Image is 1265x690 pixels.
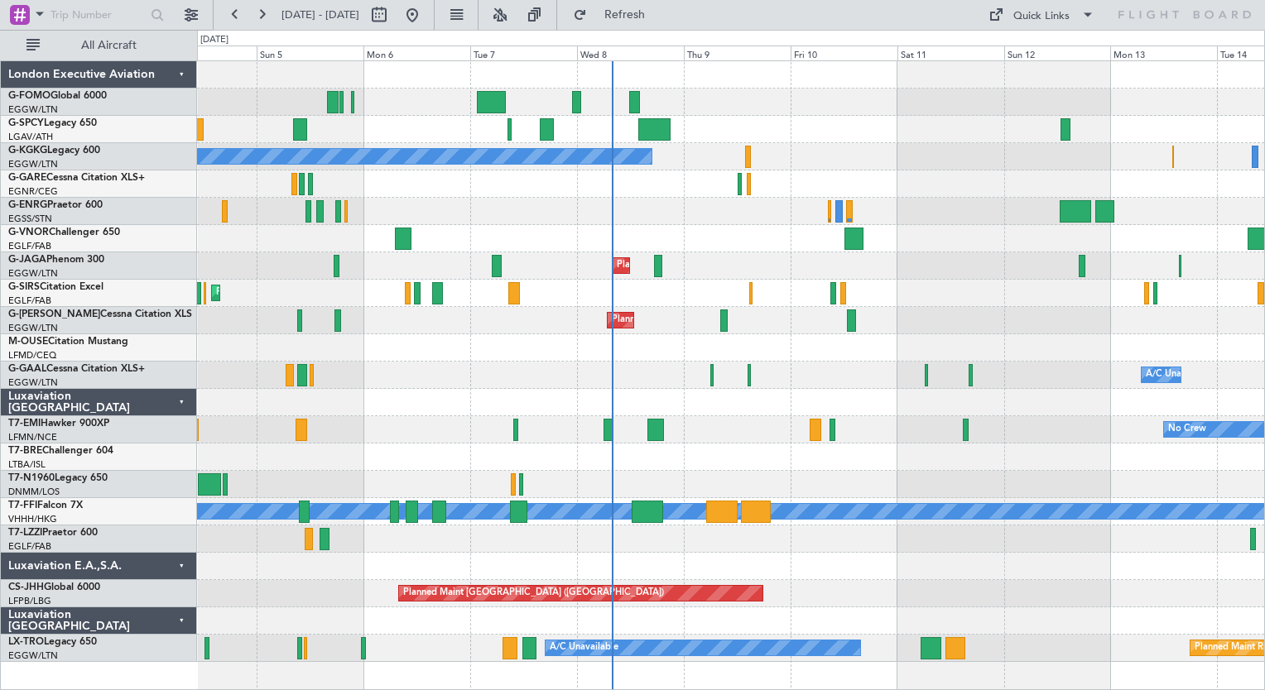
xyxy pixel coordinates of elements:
a: EGLF/FAB [8,240,51,252]
a: LFMN/NCE [8,431,57,443]
a: DNMM/LOS [8,486,60,498]
a: G-VNORChallenger 650 [8,228,120,237]
div: Mon 13 [1110,46,1217,60]
div: Wed 8 [577,46,684,60]
div: Tue 7 [470,46,577,60]
span: G-GARE [8,173,46,183]
span: G-[PERSON_NAME] [8,309,100,319]
button: Refresh [565,2,665,28]
a: G-SPCYLegacy 650 [8,118,97,128]
a: EGGW/LTN [8,376,58,389]
a: EGGW/LTN [8,158,58,170]
a: T7-BREChallenger 604 [8,446,113,456]
a: LFPB/LBG [8,595,51,607]
span: G-ENRG [8,200,47,210]
a: EGLF/FAB [8,295,51,307]
a: EGGW/LTN [8,649,58,662]
div: Sat 4 [150,46,257,60]
div: No Crew [1168,417,1206,442]
span: G-GAAL [8,364,46,374]
span: All Aircraft [43,40,175,51]
div: Thu 9 [684,46,791,60]
a: T7-N1960Legacy 650 [8,473,108,483]
a: EGLF/FAB [8,540,51,553]
span: CS-JHH [8,582,44,592]
div: Planned Maint [GEOGRAPHIC_DATA] ([GEOGRAPHIC_DATA]) [617,253,878,278]
span: T7-FFI [8,501,37,510]
div: [DATE] [200,33,228,47]
a: G-[PERSON_NAME]Cessna Citation XLS [8,309,192,319]
a: G-GAALCessna Citation XLS+ [8,364,145,374]
a: EGNR/CEG [8,185,58,198]
a: G-ENRGPraetor 600 [8,200,103,210]
a: G-JAGAPhenom 300 [8,255,104,265]
a: EGSS/STN [8,213,52,225]
div: Mon 6 [363,46,470,60]
div: Quick Links [1013,8,1070,25]
span: T7-BRE [8,446,42,456]
a: G-FOMOGlobal 6000 [8,91,107,101]
a: CS-JHHGlobal 6000 [8,582,100,592]
span: G-SPCY [8,118,44,128]
span: T7-LZZI [8,528,42,538]
a: EGGW/LTN [8,267,58,280]
a: T7-EMIHawker 900XP [8,419,109,429]
a: G-GARECessna Citation XLS+ [8,173,145,183]
a: EGGW/LTN [8,322,58,334]
div: Sun 5 [257,46,363,60]
a: LTBA/ISL [8,458,46,471]
span: G-KGKG [8,146,47,156]
a: EGGW/LTN [8,103,58,116]
a: LX-TROLegacy 650 [8,637,97,647]
span: T7-N1960 [8,473,55,483]
a: VHHH/HKG [8,513,57,525]
button: All Aircraft [18,32,180,59]
a: G-SIRSCitation Excel [8,282,103,292]
div: Sun 12 [1004,46,1111,60]
span: G-SIRS [8,282,40,292]
button: Quick Links [980,2,1103,28]
span: G-JAGA [8,255,46,265]
a: LFMD/CEQ [8,349,56,362]
span: [DATE] - [DATE] [281,7,359,22]
a: T7-FFIFalcon 7X [8,501,83,510]
div: Planned Maint [GEOGRAPHIC_DATA] ([GEOGRAPHIC_DATA]) [612,308,873,333]
a: T7-LZZIPraetor 600 [8,528,98,538]
input: Trip Number [51,2,146,27]
span: Refresh [590,9,660,21]
a: LGAV/ATH [8,131,53,143]
a: M-OUSECitation Mustang [8,337,128,347]
div: Planned Maint [GEOGRAPHIC_DATA] ([GEOGRAPHIC_DATA]) [403,581,664,606]
span: T7-EMI [8,419,41,429]
a: G-KGKGLegacy 600 [8,146,100,156]
div: Planned Maint [GEOGRAPHIC_DATA] ([GEOGRAPHIC_DATA]) [216,280,477,305]
div: Sat 11 [897,46,1004,60]
span: G-VNOR [8,228,49,237]
span: M-OUSE [8,337,48,347]
div: A/C Unavailable [1146,362,1214,387]
div: A/C Unavailable [550,635,618,660]
span: LX-TRO [8,637,44,647]
div: Fri 10 [791,46,897,60]
span: G-FOMO [8,91,51,101]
